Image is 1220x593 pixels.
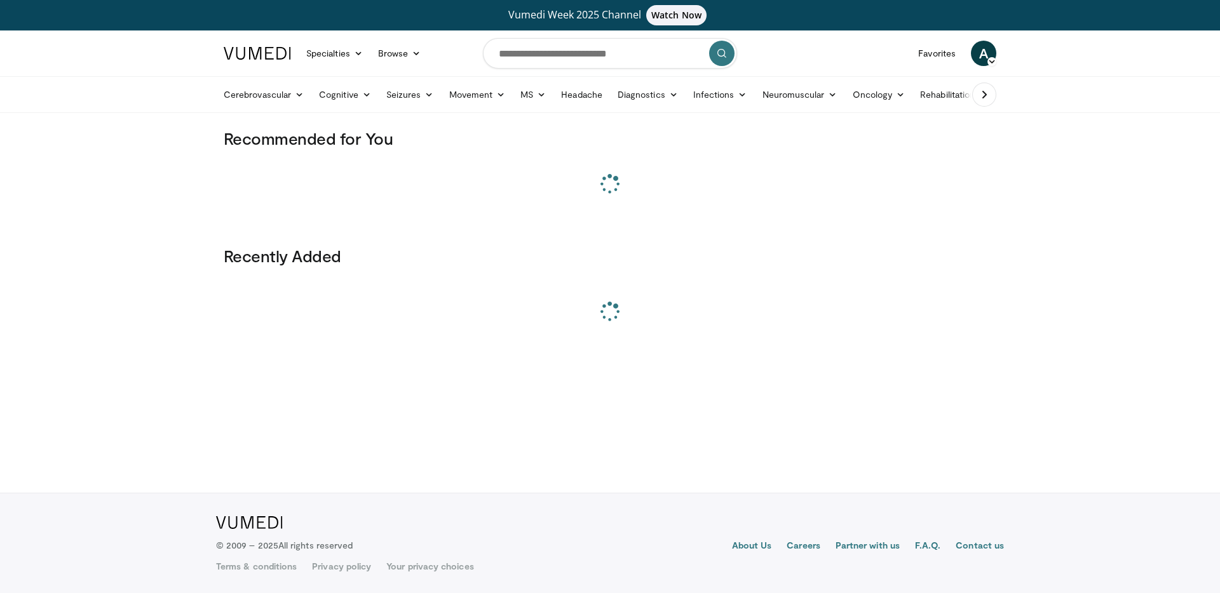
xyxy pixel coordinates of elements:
a: Partner with us [836,539,900,554]
a: Diagnostics [610,82,686,107]
a: Favorites [911,41,963,66]
a: Headache [553,82,610,107]
h3: Recently Added [224,246,996,266]
a: Vumedi Week 2025 ChannelWatch Now [226,5,994,25]
span: Watch Now [646,5,707,25]
a: MS [513,82,553,107]
a: Cognitive [311,82,379,107]
input: Search topics, interventions [483,38,737,69]
a: F.A.Q. [915,539,940,554]
a: Specialties [299,41,370,66]
img: VuMedi Logo [224,47,291,60]
a: Cerebrovascular [216,82,311,107]
a: Infections [686,82,755,107]
a: A [971,41,996,66]
a: Careers [787,539,820,554]
a: About Us [732,539,772,554]
span: Vumedi Week 2025 Channel [508,8,712,22]
a: Your privacy choices [386,560,473,573]
a: Rehabilitation [912,82,982,107]
a: Contact us [956,539,1004,554]
a: Neuromuscular [755,82,845,107]
a: Seizures [379,82,442,107]
img: VuMedi Logo [216,516,283,529]
h3: Recommended for You [224,128,996,149]
a: Privacy policy [312,560,371,573]
a: Movement [442,82,513,107]
p: © 2009 – 2025 [216,539,353,552]
a: Oncology [845,82,913,107]
a: Browse [370,41,429,66]
span: All rights reserved [278,540,353,550]
a: Terms & conditions [216,560,297,573]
